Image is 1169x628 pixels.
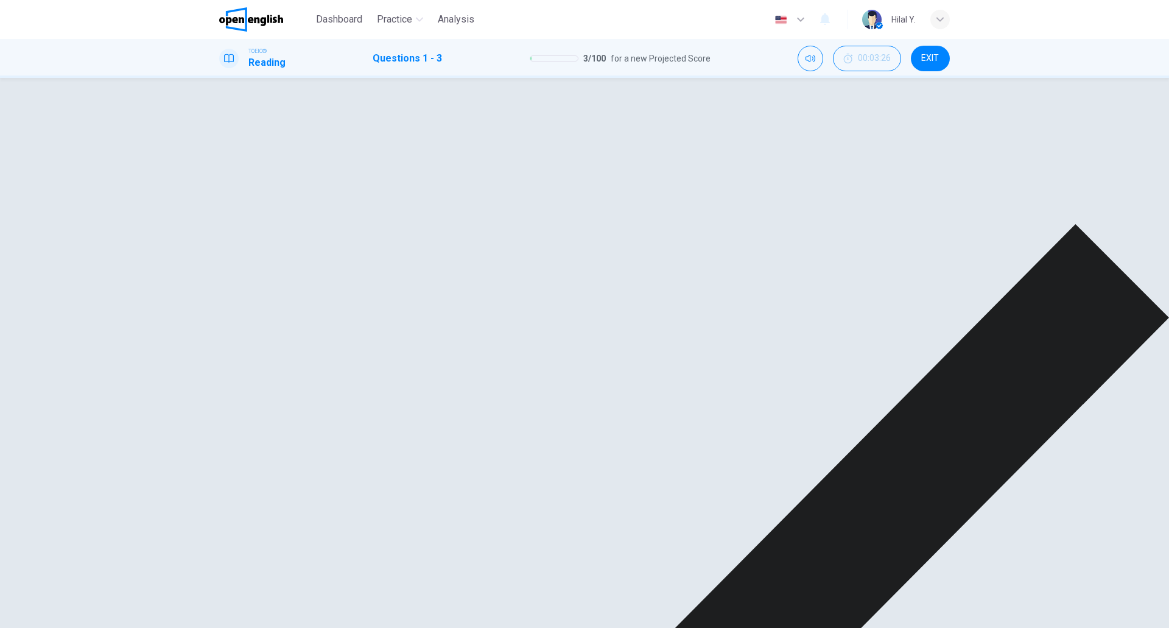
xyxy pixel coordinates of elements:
button: 00:03:26 [833,46,901,71]
span: EXIT [921,54,939,63]
span: for a new Projected Score [611,51,711,66]
button: Practice [372,9,428,30]
span: TOEIC® [248,47,267,55]
span: Practice [377,12,412,27]
img: Profile picture [862,10,882,29]
span: Dashboard [316,12,362,27]
img: OpenEnglish logo [219,7,283,32]
span: 3 / 100 [583,51,606,66]
h1: Reading [248,55,286,70]
button: EXIT [911,46,950,71]
div: Hide [833,46,901,71]
button: Dashboard [311,9,367,30]
img: en [773,15,788,24]
span: Analysis [438,12,474,27]
span: 00:03:26 [858,54,891,63]
h1: Questions 1 - 3 [373,51,442,66]
div: Mute [798,46,823,71]
div: Hilal Y. [891,12,916,27]
button: Analysis [433,9,479,30]
a: OpenEnglish logo [219,7,311,32]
